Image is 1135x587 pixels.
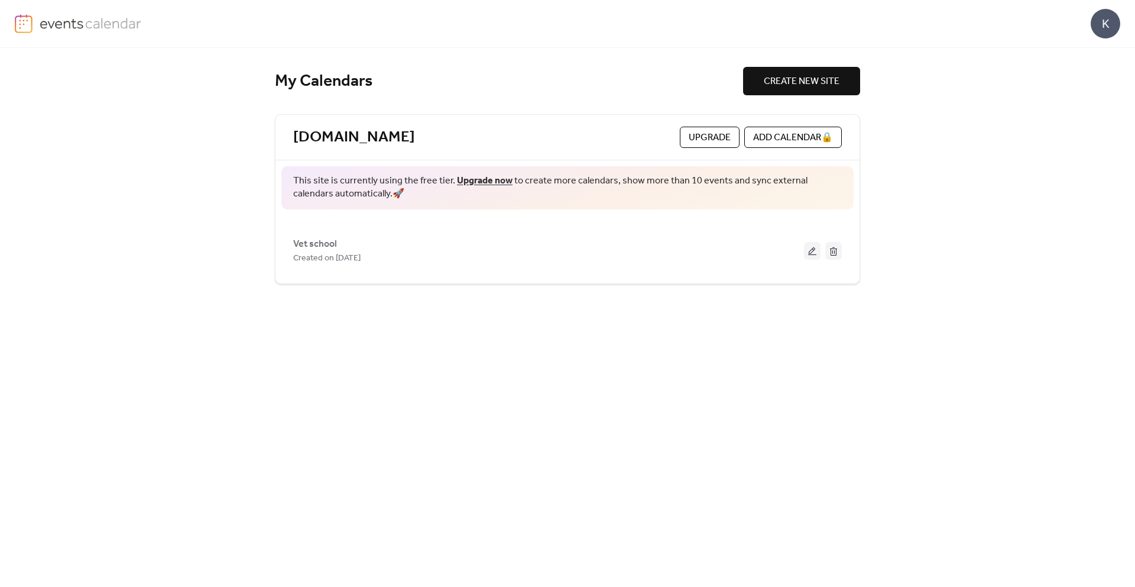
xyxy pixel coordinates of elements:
div: K [1091,9,1120,38]
span: Upgrade [689,131,731,145]
span: CREATE NEW SITE [764,75,839,89]
img: logo [15,14,33,33]
div: My Calendars [275,71,743,92]
span: Created on [DATE] [293,251,361,266]
a: [DOMAIN_NAME] [293,128,415,147]
button: CREATE NEW SITE [743,67,860,95]
button: Upgrade [680,127,740,148]
span: Vet school [293,237,337,251]
a: Upgrade now [457,172,513,190]
img: logo-type [40,14,142,32]
span: This site is currently using the free tier. to create more calendars, show more than 10 events an... [293,175,842,201]
a: Vet school [293,241,337,247]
